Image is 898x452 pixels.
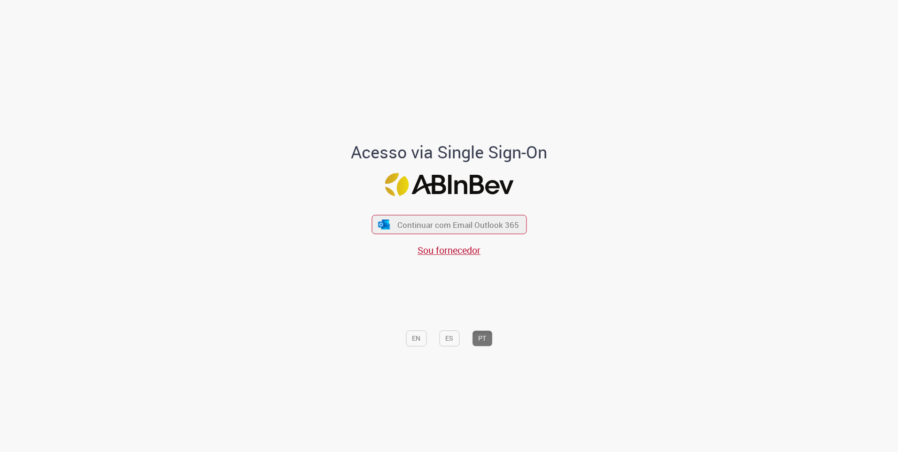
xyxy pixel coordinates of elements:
button: PT [472,330,492,346]
img: ícone Azure/Microsoft 360 [378,219,391,229]
span: Continuar com Email Outlook 365 [397,219,519,230]
h1: Acesso via Single Sign-On [319,143,580,162]
button: ícone Azure/Microsoft 360 Continuar com Email Outlook 365 [372,215,526,234]
img: Logo ABInBev [385,173,513,196]
a: Sou fornecedor [418,244,480,257]
button: ES [439,330,459,346]
button: EN [406,330,426,346]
